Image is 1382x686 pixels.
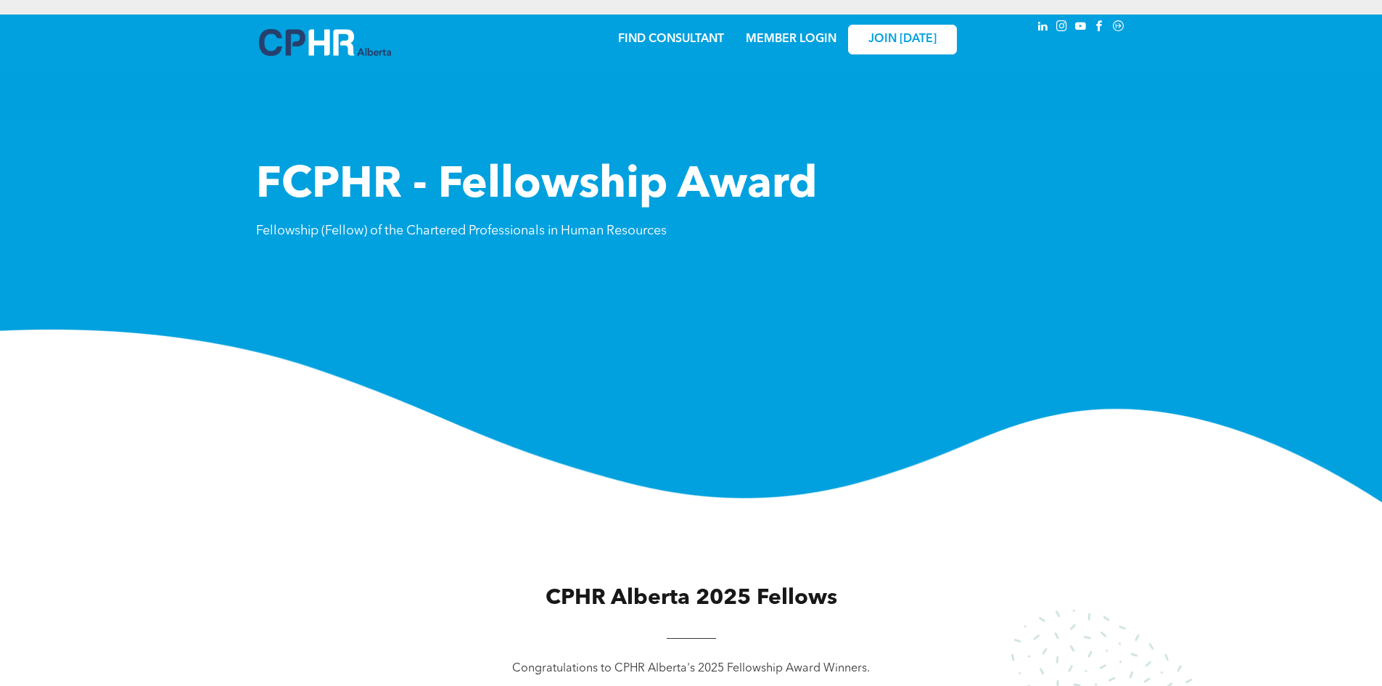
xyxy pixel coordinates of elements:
a: JOIN [DATE] [848,25,957,54]
a: instagram [1054,18,1070,38]
a: MEMBER LOGIN [746,33,836,45]
a: youtube [1073,18,1089,38]
span: JOIN [DATE] [868,33,937,46]
a: Social network [1111,18,1127,38]
span: CPHR Alberta 2025 Fellows [546,587,837,609]
span: Congratulations to CPHR Alberta's 2025 Fellowship Award Winners. [512,663,870,674]
span: FCPHR - Fellowship Award [256,164,817,208]
span: Fellowship (Fellow) of the Chartered Professionals in Human Resources [256,224,667,237]
a: linkedin [1035,18,1051,38]
img: A blue and white logo for cp alberta [259,29,391,56]
a: FIND CONSULTANT [618,33,724,45]
a: facebook [1092,18,1108,38]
